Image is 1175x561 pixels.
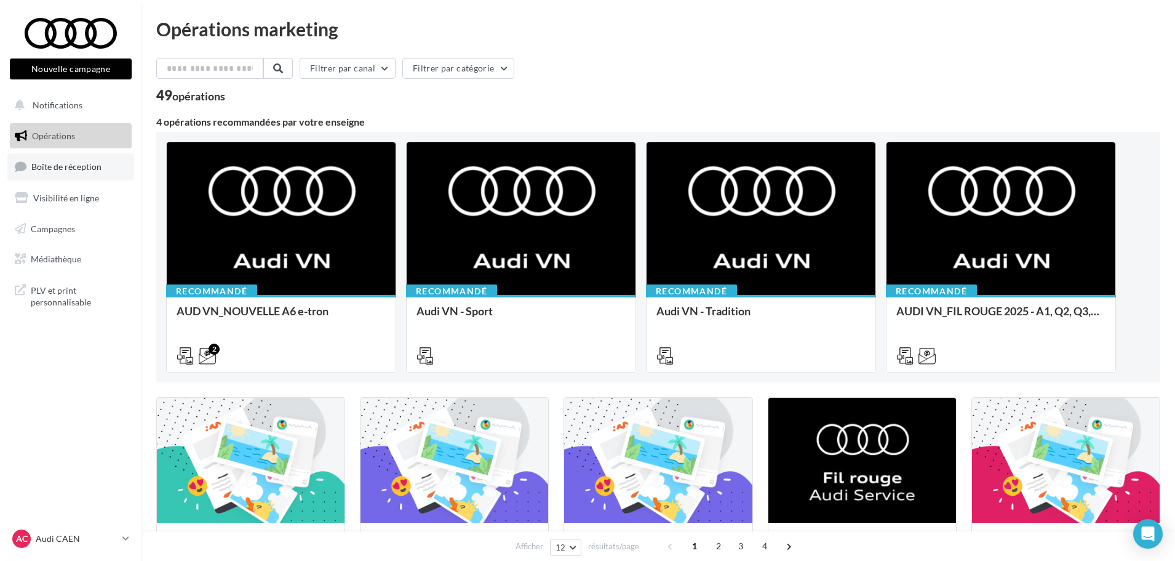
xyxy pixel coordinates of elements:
div: opérations [172,91,225,102]
button: Filtrer par catégorie [402,58,514,79]
span: résultats/page [588,541,639,552]
span: 12 [556,543,566,552]
div: AUDI VN_FIL ROUGE 2025 - A1, Q2, Q3, Q5 et Q4 e-tron [896,305,1105,329]
span: 4 [755,536,775,556]
div: Opérations marketing [156,20,1160,38]
div: AUD VN_NOUVELLE A6 e-tron [177,305,386,329]
a: Médiathèque [7,246,134,272]
button: 12 [550,539,581,556]
a: Visibilité en ligne [7,185,134,211]
button: Filtrer par canal [300,58,396,79]
a: Boîte de réception [7,153,134,180]
div: Recommandé [406,285,497,298]
div: Audi VN - Sport [416,305,626,329]
span: PLV et print personnalisable [31,282,127,309]
div: 49 [156,89,225,102]
p: Audi CAEN [36,533,117,545]
span: 3 [731,536,751,556]
span: 1 [685,536,704,556]
a: AC Audi CAEN [10,527,132,551]
div: Recommandé [886,285,977,298]
div: Open Intercom Messenger [1133,519,1163,549]
span: Médiathèque [31,254,81,264]
span: AC [16,533,28,545]
span: Visibilité en ligne [33,193,99,203]
span: Campagnes [31,223,75,233]
span: 2 [709,536,728,556]
span: Notifications [33,100,82,110]
div: Recommandé [646,285,737,298]
div: 4 opérations recommandées par votre enseigne [156,117,1160,127]
a: Opérations [7,123,134,149]
a: Campagnes [7,216,134,242]
div: Recommandé [166,285,257,298]
span: Afficher [516,541,543,552]
button: Notifications [7,92,129,118]
span: Boîte de réception [31,161,102,172]
button: Nouvelle campagne [10,59,132,79]
div: 2 [209,344,220,355]
a: PLV et print personnalisable [7,277,134,313]
div: Audi VN - Tradition [656,305,866,329]
span: Opérations [32,131,75,141]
